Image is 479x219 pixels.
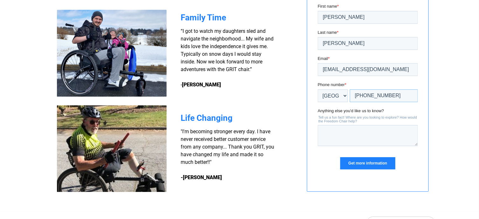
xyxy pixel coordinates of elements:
span: Family Time [181,13,226,22]
strong: [PERSON_NAME] [182,82,221,88]
strong: -[PERSON_NAME] [181,174,222,180]
iframe: Form 0 [318,3,418,186]
span: Life Changing [181,113,233,123]
span: “I got to watch my daughters sled and navigate the neighborhood... My wife and kids love the inde... [181,28,274,88]
span: "I'm becoming stronger every day. I have never received better customer service from any company.... [181,128,274,165]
